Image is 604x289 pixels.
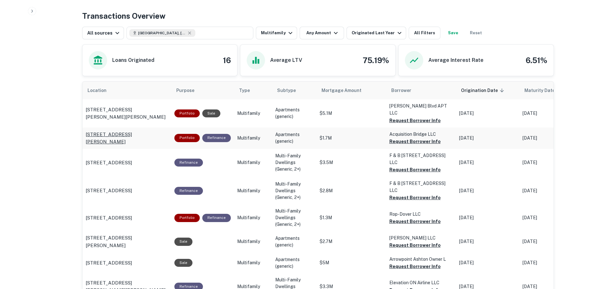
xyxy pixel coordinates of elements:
p: Multifamily [237,238,269,245]
div: This loan purpose was for refinancing [174,187,203,195]
div: Sale [202,109,220,117]
div: This is a portfolio loan with 2 properties [174,109,200,117]
h6: Average LTV [270,56,302,64]
p: Rop-dover LLC [389,211,453,218]
iframe: Chat Widget [572,238,604,269]
div: Maturity dates displayed may be estimated. Please contact the lender for the most accurate maturi... [524,87,561,94]
div: This is a portfolio loan with 2 properties [174,214,200,222]
span: Origination Date [461,87,506,94]
p: Arrowpoint Ashton Owner L [389,256,453,263]
div: This loan purpose was for refinancing [174,159,203,167]
span: Location [88,87,115,94]
a: [STREET_ADDRESS] [86,187,168,194]
p: [DATE] [523,187,580,194]
p: [DATE] [523,214,580,221]
p: [DATE] [523,135,580,141]
button: Request Borrower Info [389,263,441,270]
h6: Loans Originated [112,56,154,64]
button: Any Amount [300,27,344,39]
span: Maturity dates displayed may be estimated. Please contact the lender for the most accurate maturi... [524,87,569,94]
p: $5M [320,259,383,266]
p: [DATE] [459,110,516,117]
p: Multifamily [237,135,269,141]
p: F & B [STREET_ADDRESS] LLC [389,180,453,194]
h4: 75.19% [363,55,389,66]
a: [STREET_ADDRESS][PERSON_NAME][PERSON_NAME] [86,106,168,121]
p: Multi-Family Dwellings (Generic, 2+) [275,208,313,228]
a: [STREET_ADDRESS][PERSON_NAME] [86,234,168,249]
p: Apartments (generic) [275,107,313,120]
p: Apartments (generic) [275,235,313,248]
button: Request Borrower Info [389,166,441,174]
div: This is a portfolio loan with 11 properties [174,134,200,142]
p: [STREET_ADDRESS] [86,214,132,222]
p: $2.7M [320,238,383,245]
p: Apartments (generic) [275,131,313,145]
a: [STREET_ADDRESS] [86,214,168,222]
button: Request Borrower Info [389,138,441,145]
div: All sources [87,29,121,37]
h4: 6.51% [526,55,547,66]
p: [DATE] [523,238,580,245]
span: [GEOGRAPHIC_DATA], [GEOGRAPHIC_DATA], [GEOGRAPHIC_DATA] [138,30,186,36]
th: Maturity dates displayed may be estimated. Please contact the lender for the most accurate maturi... [519,82,583,99]
span: Type [239,87,250,94]
th: Origination Date [456,82,519,99]
p: [STREET_ADDRESS] [86,187,132,194]
div: Sale [174,238,192,246]
p: Multi-Family Dwellings (Generic, 2+) [275,153,313,173]
p: $5.1M [320,110,383,117]
p: Elevation ON Airline LLC [389,279,453,286]
div: This loan purpose was for refinancing [202,134,231,142]
p: Multifamily [237,187,269,194]
th: Subtype [272,82,316,99]
a: [STREET_ADDRESS] [86,259,168,267]
p: [STREET_ADDRESS] [86,159,132,167]
div: This loan purpose was for refinancing [202,214,231,222]
p: $2.8M [320,187,383,194]
p: Multifamily [237,110,269,117]
p: [DATE] [459,135,516,141]
a: [STREET_ADDRESS] [86,159,168,167]
p: F & B [STREET_ADDRESS] LLC [389,152,453,166]
p: [DATE] [459,159,516,166]
p: Multifamily [237,259,269,266]
button: All sources [82,27,124,39]
p: [DATE] [459,238,516,245]
button: Save your search to get updates of matches that match your search criteria. [443,27,463,39]
p: $1.7M [320,135,383,141]
p: [PERSON_NAME] Blvd APT LLC [389,102,453,116]
p: [DATE] [523,110,580,117]
span: Purpose [176,87,203,94]
button: Originated Last Year [347,27,406,39]
button: Request Borrower Info [389,194,441,201]
p: Multifamily [237,214,269,221]
p: Acquisition Bridge LLC [389,131,453,138]
button: Multifamily [256,27,297,39]
th: Borrower [386,82,456,99]
th: Purpose [171,82,234,99]
p: Multi-Family Dwellings (Generic, 2+) [275,181,313,201]
span: Subtype [277,87,296,94]
button: Reset [466,27,486,39]
a: [STREET_ADDRESS][PERSON_NAME] [86,131,168,146]
button: All Filters [409,27,440,39]
button: Request Borrower Info [389,117,441,124]
button: Request Borrower Info [389,241,441,249]
h6: Average Interest Rate [428,56,484,64]
h4: 16 [223,55,231,66]
p: $1.3M [320,214,383,221]
p: $3.5M [320,159,383,166]
p: [DATE] [523,259,580,266]
p: Apartments (generic) [275,256,313,270]
button: Request Borrower Info [389,218,441,225]
span: Mortgage Amount [321,87,370,94]
p: [PERSON_NAME] LLC [389,234,453,241]
span: Borrower [391,87,411,94]
p: [DATE] [459,259,516,266]
p: [DATE] [523,159,580,166]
